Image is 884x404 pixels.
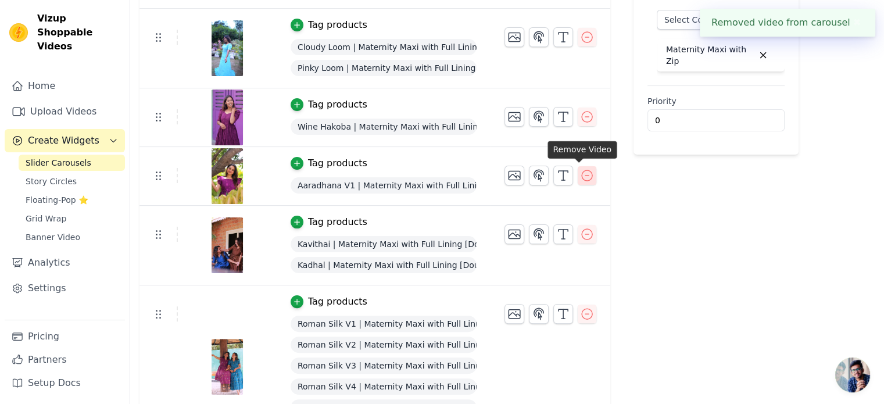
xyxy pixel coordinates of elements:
span: Roman Silk V4 | Maternity Maxi with Full Lining [Double Side Zips] [291,378,477,395]
a: Banner Video [19,229,125,245]
button: Tag products [291,98,367,112]
button: Tag products [291,18,367,32]
a: Upload Videos [5,100,125,123]
span: Grid Wrap [26,213,66,224]
span: Vizup Shoppable Videos [37,12,120,53]
span: Roman Silk V1 | Maternity Maxi with Full Lining [Double Side Zips] [291,316,477,332]
span: Pinky Loom | Maternity Maxi with Full Lining [Double Side Zips] [291,60,477,76]
a: Settings [5,277,125,300]
img: vizup-images-7b94.jpg [211,339,244,395]
a: Slider Carousels [19,155,125,171]
div: Tag products [308,18,367,32]
img: vizup-images-64e2.png [211,20,244,76]
span: Floating-Pop ⭐ [26,194,88,206]
a: Partners [5,348,125,371]
span: Story Circles [26,176,77,187]
div: Tag products [308,295,367,309]
button: Change Thumbnail [504,224,524,244]
button: Tag products [291,156,367,170]
label: Priority [647,95,785,107]
span: Kavithai | Maternity Maxi with Full Lining [Double Side Zips] [291,236,477,252]
button: Close [850,16,864,30]
button: Change Thumbnail [504,166,524,185]
button: Change Thumbnail [504,27,524,47]
button: Create Widgets [5,129,125,152]
div: Removed video from carousel [700,9,875,37]
a: Pricing [5,325,125,348]
button: Change Thumbnail [504,304,524,324]
div: Tag products [308,156,367,170]
a: Setup Docs [5,371,125,395]
div: Tag products [308,215,367,229]
a: Floating-Pop ⭐ [19,192,125,208]
span: Kadhal | Maternity Maxi with Full Lining [Double Side Zips] [291,257,477,273]
button: Tag products [291,215,367,229]
img: vizup-images-6764.jpg [211,148,244,204]
span: Wine Hakoba | Maternity Maxi with Full Lining [Center Zip] [291,119,477,135]
a: Story Circles [19,173,125,190]
span: Create Widgets [28,134,99,148]
a: Grid Wrap [19,210,125,227]
a: Home [5,74,125,98]
span: Banner Video [26,231,80,243]
div: Tag products [308,98,367,112]
span: Roman Silk V2 | Maternity Maxi with Full Lining [Double Side Zips] [291,337,477,353]
span: Aaradhana V1 | Maternity Maxi with Full Lining [Double Side Zips] [291,177,477,194]
button: Tag products [291,295,367,309]
span: Roman Silk V3 | Maternity Maxi with Full Lining [Double Side Zips] [291,357,477,374]
img: Vizup [9,23,28,42]
img: vizup-images-c16d.jpg [211,217,244,273]
span: Slider Carousels [26,157,91,169]
button: Delete collection [753,45,773,65]
button: Change Thumbnail [504,107,524,127]
img: vizup-images-e77b.jpg [211,90,244,145]
a: Analytics [5,251,125,274]
div: Open chat [835,357,870,392]
span: Cloudy Loom | Maternity Maxi with Full Lining [Double Side Zips] [291,39,477,55]
p: Maternity Maxi with Zip [666,44,753,67]
button: Select Collection Pages [657,10,767,30]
